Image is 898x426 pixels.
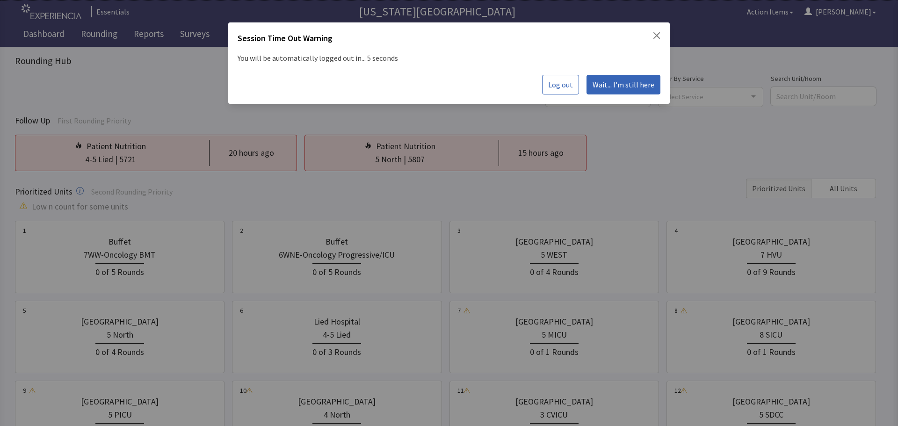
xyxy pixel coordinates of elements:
[593,79,654,90] span: Wait... I'm still here
[548,79,573,90] span: Log out
[587,75,660,94] button: Wait... I'm still here
[542,75,579,94] button: Log out
[653,32,660,39] button: Close
[238,32,333,49] h2: Session Time Out Warning
[238,49,660,67] p: You will be automatically logged out in... 5 seconds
